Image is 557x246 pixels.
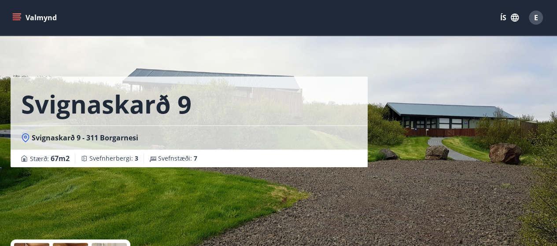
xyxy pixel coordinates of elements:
span: 3 [135,154,138,162]
span: Stærð : [30,153,70,164]
span: Svignaskarð 9 - 311 Borgarnesi [32,133,138,143]
h1: Svignaskarð 9 [21,87,192,121]
button: menu [11,10,60,26]
span: 67 m2 [51,154,70,163]
button: ÍS [495,10,524,26]
button: E [525,7,546,28]
span: Svefnherbergi : [89,154,138,163]
span: E [534,13,538,22]
span: Svefnstæði : [158,154,197,163]
span: 7 [194,154,197,162]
